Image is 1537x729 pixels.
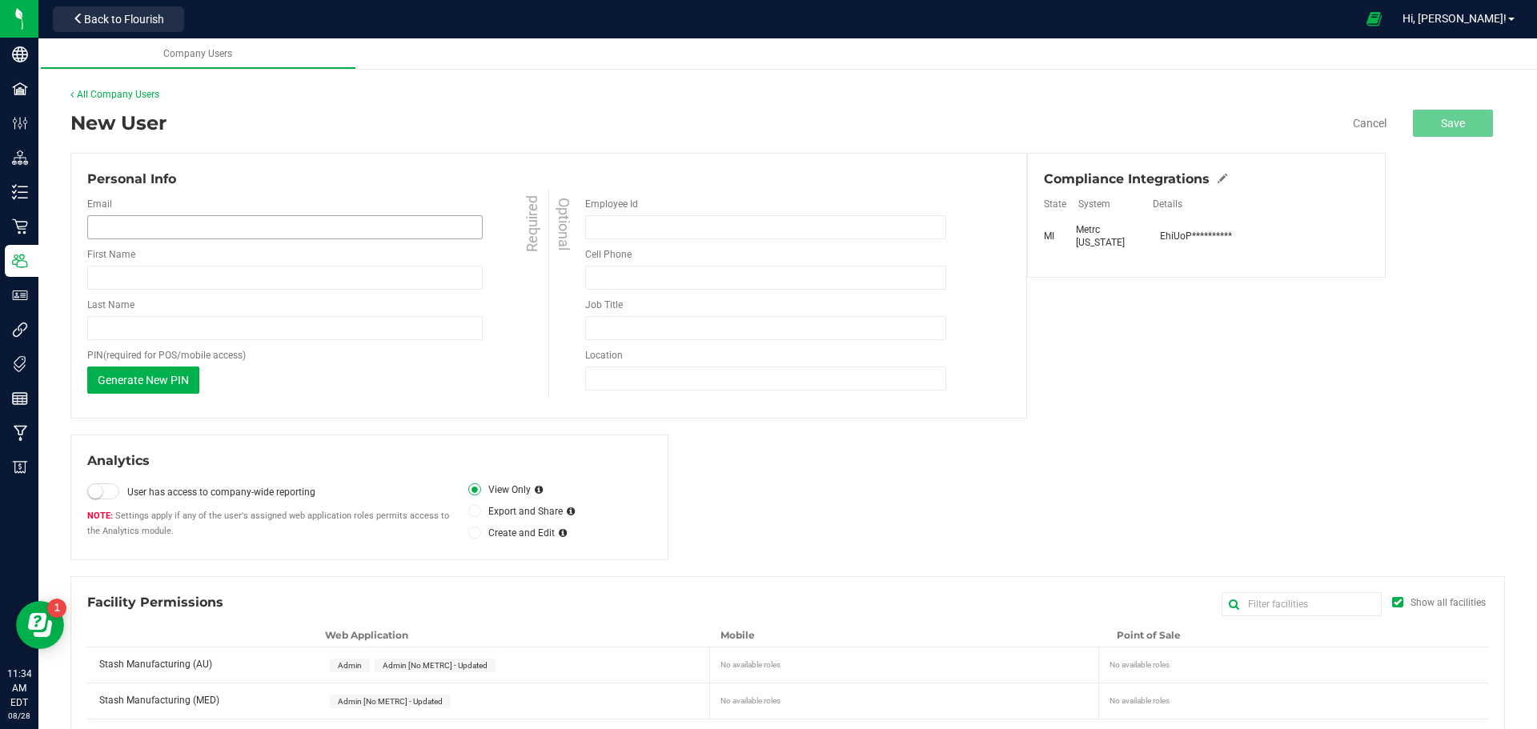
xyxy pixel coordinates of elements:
[1044,197,1076,211] label: State
[87,451,652,471] div: Analytics
[12,391,28,407] inline-svg: Reports
[720,690,1096,707] div: No available roles
[87,170,1010,189] div: Personal Info
[1411,595,1486,610] div: Show all facilities
[12,253,28,269] inline-svg: Users
[87,511,449,536] span: Settings apply if any of the user's assigned web application roles permits access to the Analytic...
[7,667,31,710] p: 11:34 AM EDT
[1076,223,1148,249] div: Metrc [US_STATE]
[12,287,28,303] inline-svg: User Roles
[53,6,184,32] button: Back to Flourish
[47,599,66,618] iframe: Resource center unread badge
[7,710,31,722] p: 08/28
[70,109,167,138] div: New User
[585,348,623,362] label: Location
[468,526,554,540] label: Create and Edit
[1403,12,1507,25] span: Hi, [PERSON_NAME]!
[585,266,946,290] input: Format: (999) 999-9999
[521,195,543,252] span: Required
[87,367,199,394] button: Generate New PIN
[1353,115,1387,131] a: Cancel
[84,13,164,26] span: Back to Flourish
[1110,690,1482,707] div: No available roles
[98,374,189,387] span: Generate New PIN
[383,661,488,670] span: Admin [No METRC] - Updated
[585,247,632,262] label: Cell Phone
[12,322,28,338] inline-svg: Integrations
[12,459,28,475] inline-svg: Billing
[325,629,408,641] span: Web Application
[553,198,575,250] span: Optional
[87,348,246,362] label: PIN
[12,46,28,62] inline-svg: Company
[99,695,219,706] span: Stash Manufacturing (MED)
[12,425,28,441] inline-svg: Manufacturing
[87,197,112,211] label: Email
[468,483,530,497] label: View Only
[1078,197,1150,211] label: System
[338,661,362,670] span: Admin
[12,81,28,97] inline-svg: Facilities
[1153,197,1299,211] label: Details
[338,697,443,706] span: Admin [No METRC] - Updated
[12,184,28,200] inline-svg: Inventory
[468,504,562,519] label: Export and Share
[87,298,134,312] label: Last Name
[720,654,1096,671] div: No available roles
[1117,629,1181,641] span: Point of Sale
[12,115,28,131] inline-svg: Configuration
[1044,230,1076,242] div: MI
[1441,117,1465,130] span: Save
[99,659,212,670] span: Stash Manufacturing (AU)
[163,48,232,59] span: Company Users
[16,601,64,649] iframe: Resource center
[585,298,623,312] label: Job Title
[87,247,135,262] label: First Name
[103,350,246,361] span: (required for POS/mobile access)
[12,150,28,166] inline-svg: Distribution
[127,485,453,499] label: User has access to company-wide reporting
[1110,654,1482,671] div: No available roles
[87,593,1488,612] div: Facility Permissions
[1413,110,1493,137] button: Save
[585,197,638,211] label: Employee Id
[12,356,28,372] inline-svg: Tags
[12,218,28,234] inline-svg: Retail
[720,629,755,641] span: Mobile
[1222,592,1382,616] input: Filter facilities
[1044,170,1210,189] span: Compliance Integrations
[1356,3,1392,34] span: Open Ecommerce Menu
[70,89,159,100] a: All Company Users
